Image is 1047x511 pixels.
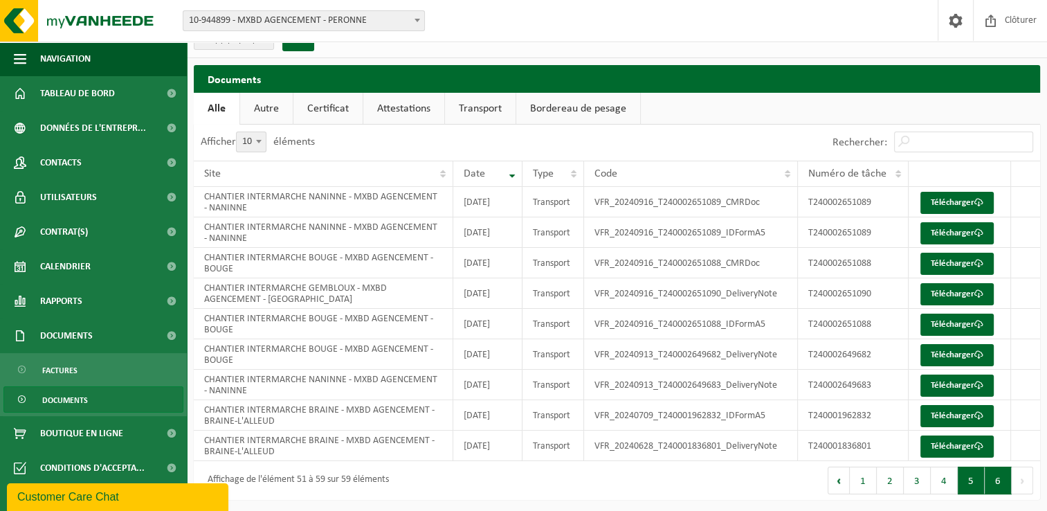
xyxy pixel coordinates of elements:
[584,431,798,461] td: VFR_20240628_T240001836801_DeliveryNote
[522,248,584,278] td: Transport
[293,93,363,125] a: Certificat
[194,278,453,309] td: CHANTIER INTERMARCHE GEMBLOUX - MXBD AGENCEMENT - [GEOGRAPHIC_DATA]
[453,248,522,278] td: [DATE]
[445,93,516,125] a: Transport
[850,467,877,494] button: 1
[584,187,798,217] td: VFR_20240916_T240002651089_CMRDoc
[453,309,522,339] td: [DATE]
[522,217,584,248] td: Transport
[584,400,798,431] td: VFR_20240709_T240001962832_IDFormA5
[7,481,231,511] iframe: chat widget
[183,10,425,31] span: 10-944899 - MXBD AGENCEMENT - PERONNE
[798,187,909,217] td: T240002651089
[985,467,1012,494] button: 6
[453,187,522,217] td: [DATE]
[183,11,424,30] span: 10-944899 - MXBD AGENCEMENT - PERONNE
[584,217,798,248] td: VFR_20240916_T240002651089_IDFormA5
[194,248,453,278] td: CHANTIER INTERMARCHE BOUGE - MXBD AGENCEMENT - BOUGE
[194,217,453,248] td: CHANTIER INTERMARCHE NANINNE - MXBD AGENCEMENT - NANINNE
[798,309,909,339] td: T240002651088
[594,168,617,179] span: Code
[240,93,293,125] a: Autre
[828,467,850,494] button: Previous
[3,386,183,413] a: Documents
[40,180,97,215] span: Utilisateurs
[920,375,994,397] a: Télécharger
[522,431,584,461] td: Transport
[194,400,453,431] td: CHANTIER INTERMARCHE BRAINE - MXBD AGENCEMENT - BRAINE-L'ALLEUD
[522,309,584,339] td: Transport
[237,132,266,152] span: 10
[40,215,88,249] span: Contrat(s)
[920,405,994,427] a: Télécharger
[201,468,389,493] div: Affichage de l'élément 51 à 59 sur 59 éléments
[40,42,91,76] span: Navigation
[798,217,909,248] td: T240002651089
[516,93,640,125] a: Bordereau de pesage
[194,93,239,125] a: Alle
[920,344,994,366] a: Télécharger
[798,400,909,431] td: T240001962832
[798,370,909,400] td: T240002649683
[522,400,584,431] td: Transport
[3,357,183,383] a: Factures
[40,416,123,451] span: Boutique en ligne
[920,436,994,458] a: Télécharger
[42,357,78,384] span: Factures
[40,249,91,284] span: Calendrier
[363,93,444,125] a: Attestations
[533,168,554,179] span: Type
[584,339,798,370] td: VFR_20240913_T240002649682_DeliveryNote
[40,319,93,353] span: Documents
[522,187,584,217] td: Transport
[453,431,522,461] td: [DATE]
[194,309,453,339] td: CHANTIER INTERMARCHE BOUGE - MXBD AGENCEMENT - BOUGE
[453,217,522,248] td: [DATE]
[798,278,909,309] td: T240002651090
[464,168,485,179] span: Date
[194,65,1040,92] h2: Documents
[958,467,985,494] button: 5
[522,339,584,370] td: Transport
[832,137,887,148] label: Rechercher:
[920,192,994,214] a: Télécharger
[453,278,522,309] td: [DATE]
[40,451,145,485] span: Conditions d'accepta...
[194,431,453,461] td: CHANTIER INTERMARCHE BRAINE - MXBD AGENCEMENT - BRAINE-L'ALLEUD
[522,370,584,400] td: Transport
[931,467,958,494] button: 4
[194,370,453,400] td: CHANTIER INTERMARCHE NANINNE - MXBD AGENCEMENT - NANINNE
[798,431,909,461] td: T240001836801
[453,400,522,431] td: [DATE]
[40,145,82,180] span: Contacts
[798,339,909,370] td: T240002649682
[204,168,221,179] span: Site
[1012,467,1033,494] button: Next
[40,76,115,111] span: Tableau de bord
[453,339,522,370] td: [DATE]
[877,467,904,494] button: 2
[920,283,994,305] a: Télécharger
[42,387,88,413] span: Documents
[201,136,315,147] label: Afficher éléments
[584,248,798,278] td: VFR_20240916_T240002651088_CMRDoc
[920,222,994,244] a: Télécharger
[584,370,798,400] td: VFR_20240913_T240002649683_DeliveryNote
[194,339,453,370] td: CHANTIER INTERMARCHE BOUGE - MXBD AGENCEMENT - BOUGE
[920,314,994,336] a: Télécharger
[236,132,266,152] span: 10
[920,253,994,275] a: Télécharger
[453,370,522,400] td: [DATE]
[904,467,931,494] button: 3
[584,309,798,339] td: VFR_20240916_T240002651088_IDFormA5
[798,248,909,278] td: T240002651088
[40,111,146,145] span: Données de l'entrepr...
[194,187,453,217] td: CHANTIER INTERMARCHE NANINNE - MXBD AGENCEMENT - NANINNE
[522,278,584,309] td: Transport
[584,278,798,309] td: VFR_20240916_T240002651090_DeliveryNote
[40,284,82,319] span: Rapports
[808,168,886,179] span: Numéro de tâche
